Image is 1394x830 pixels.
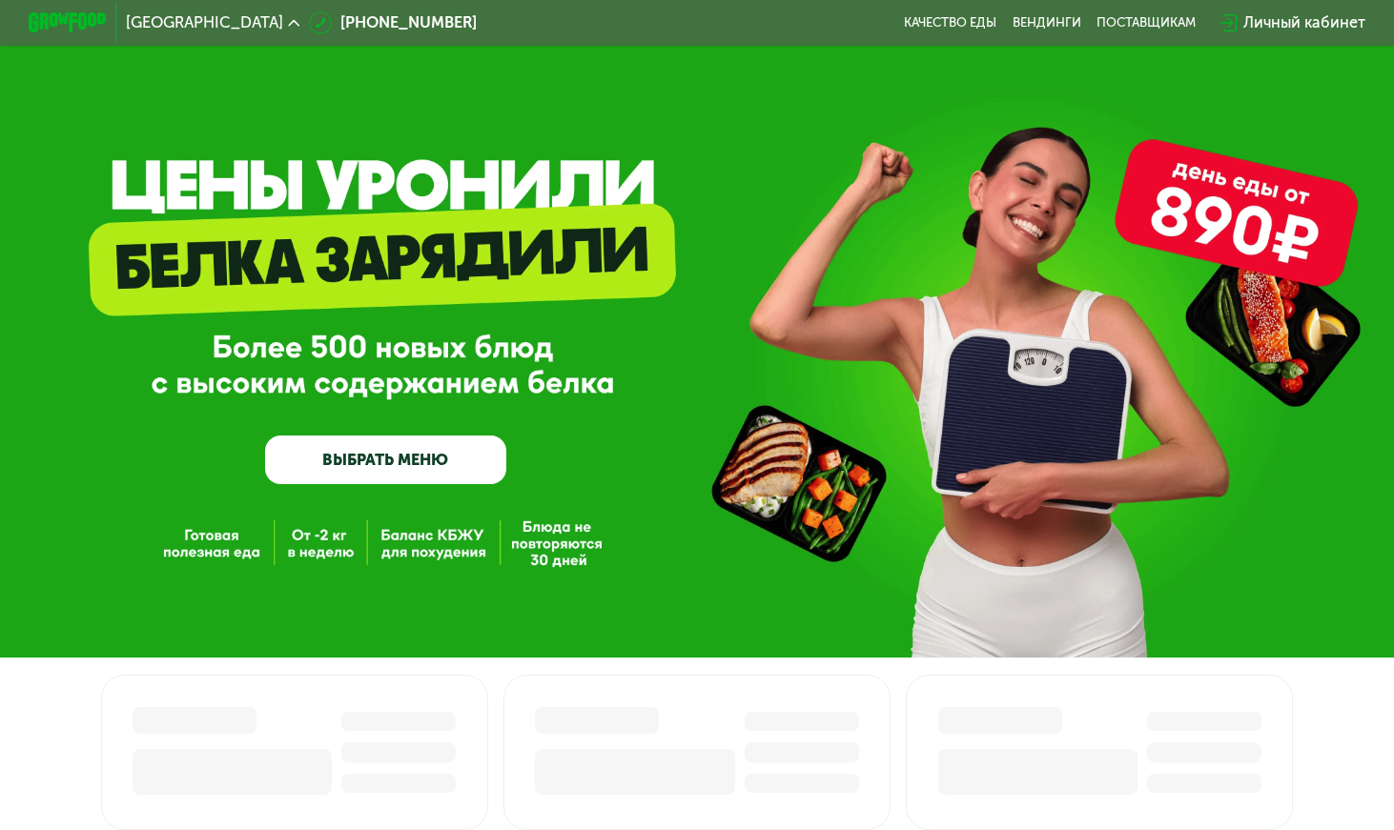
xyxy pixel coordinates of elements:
a: Качество еды [904,15,996,30]
div: Личный кабинет [1243,11,1365,34]
a: ВЫБРАТЬ МЕНЮ [265,435,506,484]
span: [GEOGRAPHIC_DATA] [126,15,283,30]
a: [PHONE_NUMBER] [309,11,476,34]
a: Вендинги [1013,15,1081,30]
div: поставщикам [1097,15,1196,30]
